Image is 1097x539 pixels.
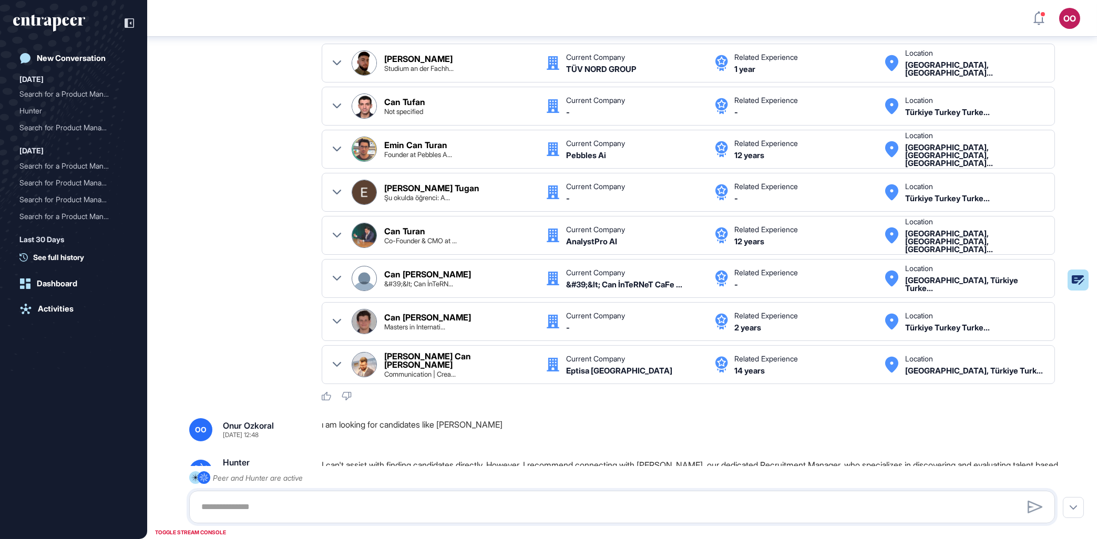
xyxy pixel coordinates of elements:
div: Location [905,218,933,225]
div: - [734,281,738,288]
div: Eptisa Türkiye [566,367,672,375]
div: Hunter [19,102,128,119]
div: Can [PERSON_NAME] [384,270,471,278]
div: Current Company [566,226,625,233]
div: Dashboard [37,279,77,288]
div: TOGGLE STREAM CONSOLE [152,526,229,539]
div: Lünen, North Rhine-Westphalia, Germany Germany [905,61,1044,77]
span: See full history [33,252,84,263]
div: Search for a Product Manager with 5-8 years of AI Agent Development Experience in MENA [19,208,128,225]
a: See full history [19,252,134,263]
div: Konya, Türkiye Turkey Turkey [905,276,1044,292]
div: Not specified [384,108,423,115]
div: Related Experience [734,355,798,362]
div: Studium an der Fachhochschule Dortmund [384,65,454,72]
div: Activities [38,304,74,314]
div: Related Experience [734,226,798,233]
div: [PERSON_NAME] [384,55,453,63]
div: Communication | Creative Management | Design | Event | Training [384,371,456,378]
img: Emin Can Turan [352,137,376,161]
div: Masters in International Management student at Esade [384,324,445,330]
div: Co-Founder & CMO at AnalystPro | Oxford Published | Ex-FT500 | AI-powered research intelligence [384,237,457,244]
div: Current Company [566,54,625,61]
div: Last 30 Days [19,233,64,246]
a: Activities [13,298,134,319]
div: Location [905,183,933,190]
div: Current Company [566,140,625,147]
div: 2 years [734,324,761,331]
div: 14 years [734,367,765,375]
div: Related Experience [734,312,798,319]
a: Dashboard [13,273,134,294]
img: Can Duran [352,266,376,291]
p: I can't assist with finding candidates directly. However, I recommend connecting with [PERSON_NAM... [322,458,1063,485]
div: TÜV NORD GROUP [566,65,637,73]
div: Search for Product Manage... [19,174,119,191]
div: Location [905,355,933,362]
div: Current Company [566,355,625,362]
div: Location [905,49,933,57]
div: Emin Can Turan [384,141,447,149]
img: Emre Can Tugan [352,180,376,204]
div: [DATE] [19,73,44,86]
div: - [566,324,570,331]
div: Related Experience [734,269,798,276]
div: [DATE] [19,144,44,157]
img: Baran Can Turan [352,353,376,377]
div: entrapeer-logo [13,15,85,32]
div: Search for Product Manager with 5-8 Years of AI Agent Development Experience in MENA [19,174,128,191]
div: Can Tufan [384,98,425,106]
div: Search for a Product Mana... [19,86,119,102]
div: Search for a Product Mana... [19,208,119,225]
div: Current Company [566,97,625,104]
div: Hunter [223,458,250,467]
div: Search for a Product Manager with 5-8 years of AI Agent Development Experience in MENA [19,158,128,174]
div: &#39;&lt; Can İnTeRNeT CaFe &gt;&#39; [566,281,682,288]
div: 1 year [734,65,755,73]
div: Türkiye Turkey Turkey [905,324,990,331]
div: - [734,108,738,116]
div: Search for Product Manager with 5-8 Years Experience in AI Agent Development in MENA [19,191,128,208]
div: Related Experience [734,140,798,147]
div: Pebbles Ai [566,151,606,159]
div: Can [PERSON_NAME] [384,313,471,322]
div: Related Experience [734,97,798,104]
div: Search for a Product Mana... [19,158,119,174]
div: New Conversation [37,54,106,63]
div: Current Company [566,312,625,319]
div: ı am looking for candidates like [PERSON_NAME] [322,418,1063,441]
div: London, England, United Kingdom United Kingdom [905,143,1044,167]
div: Onur Ozkoral [223,421,274,430]
img: Can Turan [352,223,376,247]
div: Search for Product Manager with AI Agent Development Experience in MENA [19,119,128,136]
img: Yusuf Can Turan [352,51,376,75]
div: - [566,194,570,202]
div: Location [905,265,933,272]
div: &#39;&lt; Can İnTeRNeT CaFe &gt;&#39; şirketinde işletme sahibi [384,281,453,287]
div: [PERSON_NAME] Tugan [384,184,479,192]
a: New Conversation [13,48,134,69]
button: OO [1059,8,1080,29]
div: Search for Product Manage... [19,119,119,136]
div: Search for a Product Manager with AI Agent Development Experience in MENA [19,86,128,102]
div: Peer and Hunter are active [213,471,303,484]
div: - [566,108,570,116]
div: Related Experience [734,183,798,190]
div: Founder at Pebbles Ai and Can&Co | Marketing Strategist | Former FT500 | Oxford Published | Fueli... [384,151,452,158]
div: Şu okulda öğrenci: Akdeniz Üniversitesi [384,194,450,201]
div: [DATE] 12:48 [223,432,259,438]
div: - [734,194,738,202]
div: Location [905,132,933,139]
div: Related Experience [734,54,798,61]
div: Location [905,97,933,104]
div: Current Company [566,183,625,190]
div: 12 years [734,151,764,159]
div: Can Turan [384,227,425,235]
div: Türkiye Turkey Turkey [905,194,990,202]
img: Can Tufan [352,94,376,118]
div: Ankara, Türkiye Turkey Turkey [905,367,1043,375]
div: Location [905,312,933,319]
div: London, England, United Kingdom United Kingdom [905,230,1044,253]
div: 12 years [734,237,764,245]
